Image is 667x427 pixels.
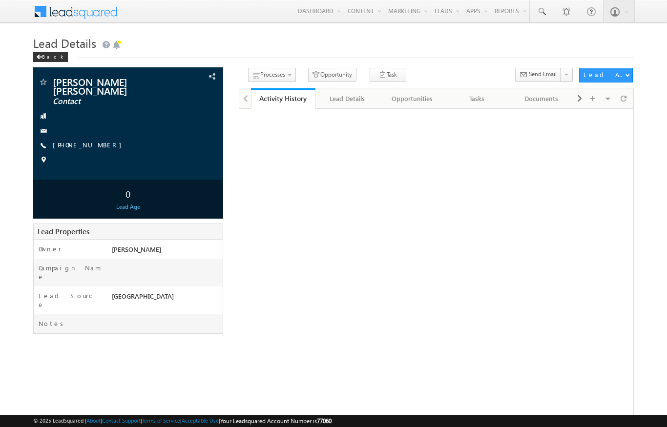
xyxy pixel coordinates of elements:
[39,319,67,328] label: Notes
[584,70,625,79] div: Lead Actions
[38,226,89,236] span: Lead Properties
[39,264,102,281] label: Campaign Name
[370,68,406,82] button: Task
[445,88,509,109] a: Tasks
[308,68,356,82] button: Opportunity
[258,94,308,103] div: Activity History
[53,77,170,95] span: [PERSON_NAME] [PERSON_NAME]
[315,88,380,109] a: Lead Details
[53,141,126,150] span: [PHONE_NUMBER]
[36,184,220,203] div: 0
[182,417,219,424] a: Acceptable Use
[515,68,561,82] button: Send Email
[33,52,73,60] a: Back
[36,203,220,211] div: Lead Age
[517,93,565,104] div: Documents
[388,93,436,104] div: Opportunities
[579,68,633,82] button: Lead Actions
[248,68,296,82] button: Processes
[220,417,332,425] span: Your Leadsquared Account Number is
[112,245,161,253] span: [PERSON_NAME]
[33,52,68,62] div: Back
[39,244,62,253] label: Owner
[380,88,445,109] a: Opportunities
[39,291,102,309] label: Lead Source
[317,417,332,425] span: 77060
[33,35,96,51] span: Lead Details
[453,93,500,104] div: Tasks
[509,88,574,109] a: Documents
[251,88,315,109] a: Activity History
[529,70,557,79] span: Send Email
[102,417,141,424] a: Contact Support
[323,93,371,104] div: Lead Details
[53,97,170,106] span: Contact
[260,71,285,78] span: Processes
[109,291,223,305] div: [GEOGRAPHIC_DATA]
[142,417,180,424] a: Terms of Service
[86,417,101,424] a: About
[33,416,332,426] span: © 2025 LeadSquared | | | | |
